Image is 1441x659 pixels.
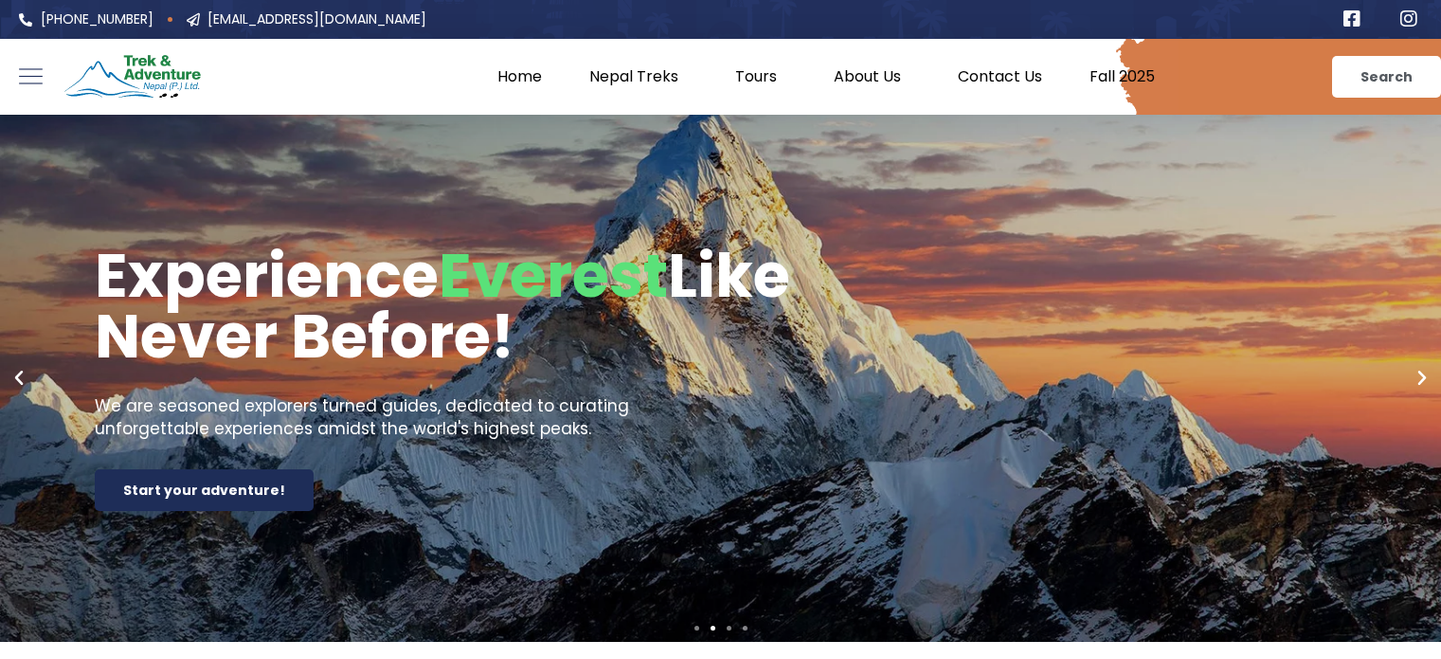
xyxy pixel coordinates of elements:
[439,233,668,318] span: Everest
[95,246,721,367] div: Experience Like Never Before!
[95,395,721,441] div: We are seasoned explorers turned guides, dedicated to curating unforgettable experiences amidst t...
[727,626,731,631] span: Go to slide 3
[474,67,566,86] a: Home
[566,67,711,86] a: Nepal Treks
[711,626,715,631] span: Go to slide 2
[1332,56,1441,98] a: Search
[9,369,28,388] div: Previous slide
[1066,67,1179,86] a: Fall 2025
[36,9,153,29] span: [PHONE_NUMBER]
[810,67,934,86] a: About Us
[743,626,748,631] span: Go to slide 4
[62,51,204,103] img: Trek & Adventure Nepal
[694,626,699,631] span: Go to slide 1
[1413,369,1432,388] div: Next slide
[262,67,1180,86] nav: Menu
[711,67,810,86] a: Tours
[1360,70,1413,83] span: Search
[95,469,314,511] div: Start your adventure!
[203,9,426,29] span: [EMAIL_ADDRESS][DOMAIN_NAME]
[934,67,1066,86] a: Contact Us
